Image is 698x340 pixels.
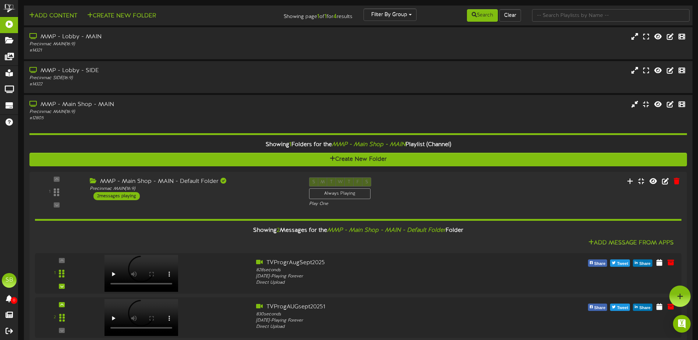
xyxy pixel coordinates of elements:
span: Share [593,260,607,268]
div: 2 messages playing [93,192,140,200]
div: Always Playing [309,188,371,199]
div: Showing Messages for the Folder [29,223,687,238]
span: Tweet [616,304,630,312]
strong: 1 [317,13,319,20]
div: 830 seconds [256,311,514,318]
strong: 4 [333,13,337,20]
button: Clear [499,9,521,22]
div: 828 seconds [256,267,514,273]
span: Share [638,260,652,268]
button: Tweet [610,304,630,311]
button: Share [633,304,652,311]
span: Tweet [616,260,630,268]
span: 1 [289,141,291,148]
div: SB [2,273,17,288]
div: Direct Upload [256,324,514,330]
div: # 14322 [29,81,297,88]
div: Precinmac MAIN ( 16:9 ) [29,41,297,47]
i: MMP - Main Shop - MAIN [332,141,405,148]
button: Add Message From Apps [586,238,676,248]
button: Filter By Group [364,8,417,21]
span: Share [638,304,652,312]
div: # 12805 [29,115,297,121]
span: 2 [277,227,280,234]
input: -- Search Playlists by Name -- [532,9,690,22]
div: MMP - Lobby - MAIN [29,33,297,41]
div: MMP - Main Shop - MAIN [29,100,297,109]
span: Share [593,304,607,312]
i: MMP - Main Shop - MAIN - Default Folder [327,227,446,234]
div: MMP - Main Shop - MAIN - Default Folder [90,177,298,186]
div: Play One [309,201,463,207]
div: Precinmac SIDE ( 16:9 ) [29,75,297,81]
div: Precinmac MAIN ( 16:9 ) [90,186,298,192]
div: MMP - Lobby - SIDE [29,67,297,75]
button: Create New Folder [29,153,687,166]
div: Open Intercom Messenger [673,315,691,333]
button: Tweet [610,259,630,267]
div: Showing Folders for the Playlist (Channel) [24,137,692,153]
div: TVProgAUGsept20251 [256,303,514,311]
div: Showing page of for results [246,8,358,21]
span: 0 [11,297,17,304]
div: [DATE] - Playing Forever [256,273,514,280]
div: Direct Upload [256,280,514,286]
button: Create New Folder [85,11,158,21]
button: Search [467,9,498,22]
strong: 1 [325,13,327,20]
div: [DATE] - Playing Forever [256,318,514,324]
button: Share [588,304,607,311]
button: Add Content [27,11,79,21]
button: Share [588,259,607,267]
div: # 14321 [29,47,297,54]
div: Precinmac MAIN ( 16:9 ) [29,109,297,115]
div: TVProgrAugSept2025 [256,259,514,267]
button: Share [633,259,652,267]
